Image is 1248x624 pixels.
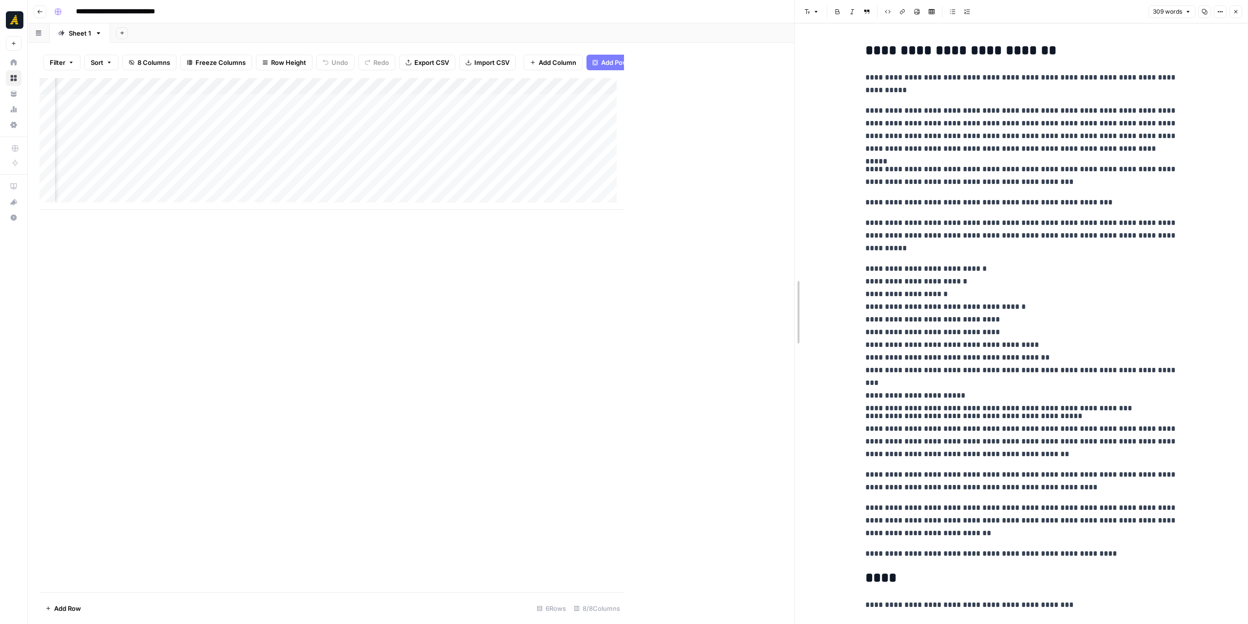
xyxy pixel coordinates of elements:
[54,604,81,613] span: Add Row
[6,210,21,225] button: Help + Support
[43,55,80,70] button: Filter
[6,70,21,86] a: Browse
[539,58,576,67] span: Add Column
[6,11,23,29] img: Marketers in Demand Logo
[137,58,170,67] span: 8 Columns
[6,8,21,32] button: Workspace: Marketers in Demand
[316,55,354,70] button: Undo
[586,55,660,70] button: Add Power Agent
[39,601,87,616] button: Add Row
[84,55,118,70] button: Sort
[6,195,21,209] div: What's new?
[331,58,348,67] span: Undo
[570,601,624,616] div: 8/8 Columns
[6,117,21,133] a: Settings
[50,23,110,43] a: Sheet 1
[459,55,516,70] button: Import CSV
[6,55,21,70] a: Home
[358,55,395,70] button: Redo
[414,58,449,67] span: Export CSV
[122,55,176,70] button: 8 Columns
[601,58,654,67] span: Add Power Agent
[69,28,91,38] div: Sheet 1
[399,55,455,70] button: Export CSV
[50,58,65,67] span: Filter
[474,58,509,67] span: Import CSV
[256,55,312,70] button: Row Height
[524,55,583,70] button: Add Column
[533,601,570,616] div: 6 Rows
[6,86,21,101] a: Your Data
[271,58,306,67] span: Row Height
[373,58,389,67] span: Redo
[195,58,246,67] span: Freeze Columns
[6,179,21,194] a: AirOps Academy
[180,55,252,70] button: Freeze Columns
[91,58,103,67] span: Sort
[6,194,21,210] button: What's new?
[6,101,21,117] a: Usage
